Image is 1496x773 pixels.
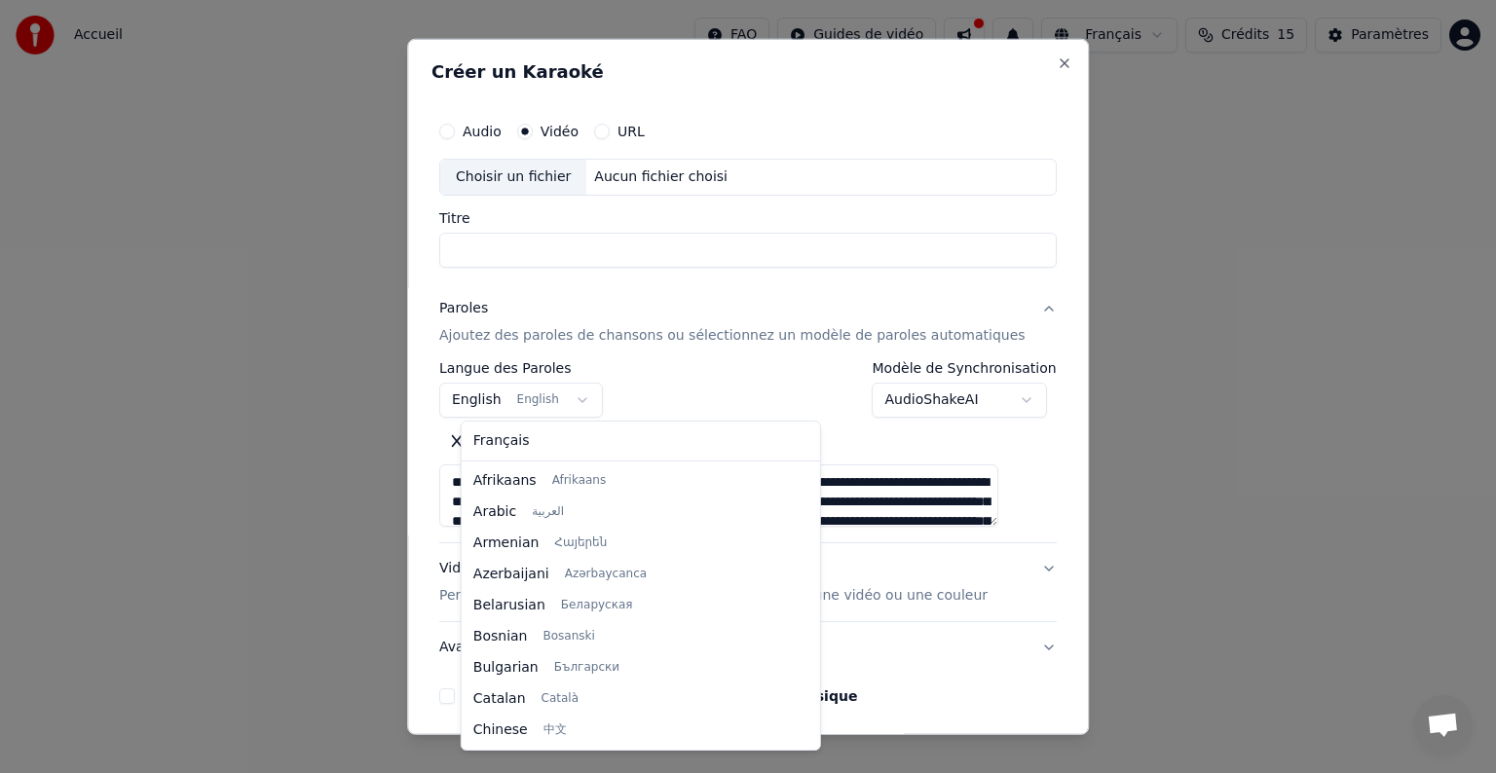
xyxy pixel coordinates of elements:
[542,691,579,707] span: Català
[554,660,619,676] span: Български
[473,534,540,553] span: Armenian
[543,722,567,738] span: 中文
[532,504,564,520] span: العربية
[473,689,526,709] span: Catalan
[473,596,545,615] span: Belarusian
[473,565,549,584] span: Azerbaijani
[473,431,530,451] span: Français
[561,598,633,613] span: Беларуская
[473,658,539,678] span: Bulgarian
[473,471,537,491] span: Afrikaans
[542,629,594,644] span: Bosanski
[554,535,607,551] span: Հայերեն
[473,627,528,646] span: Bosnian
[473,502,516,522] span: Arabic
[565,567,647,582] span: Azərbaycanca
[552,473,607,489] span: Afrikaans
[473,720,528,740] span: Chinese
